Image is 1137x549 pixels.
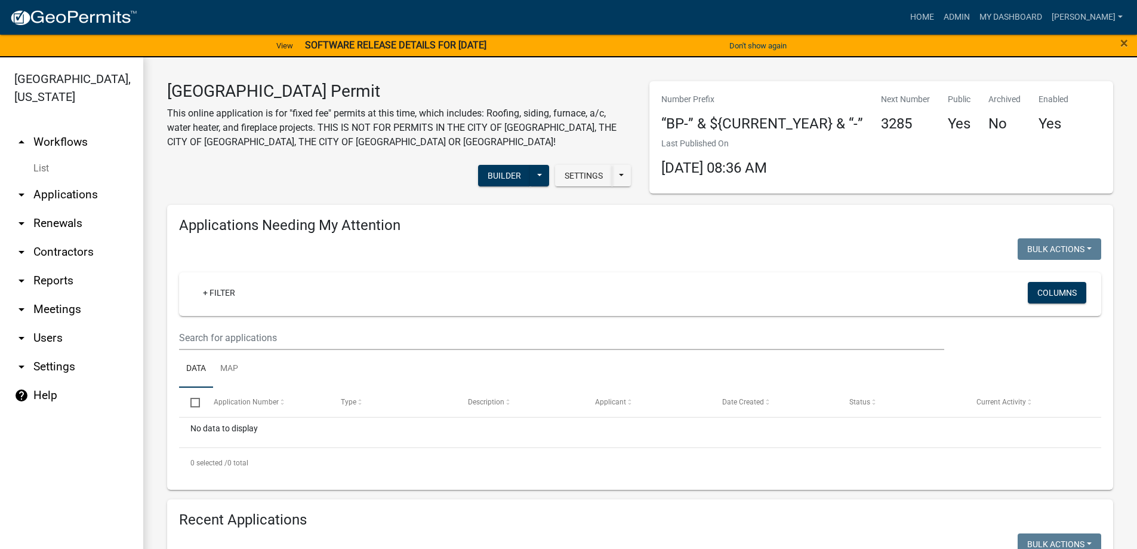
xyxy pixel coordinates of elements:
i: arrow_drop_down [14,245,29,259]
i: arrow_drop_down [14,302,29,317]
a: + Filter [193,282,245,303]
span: Current Activity [976,398,1026,406]
p: Next Number [881,93,930,106]
button: Don't show again [725,36,791,56]
button: Bulk Actions [1018,238,1101,260]
h4: Yes [1039,115,1068,133]
span: Type [341,398,356,406]
i: arrow_drop_down [14,274,29,288]
p: Public [948,93,970,106]
a: Map [213,350,245,388]
span: Description [468,398,504,406]
a: Admin [939,6,975,29]
h4: “BP-” & ${CURRENT_YEAR} & “-” [661,115,863,133]
h4: Yes [948,115,970,133]
datatable-header-cell: Description [457,388,584,416]
i: arrow_drop_down [14,188,29,202]
span: Applicant [595,398,626,406]
h3: [GEOGRAPHIC_DATA] Permit [167,81,631,102]
a: Home [905,6,939,29]
input: Search for applications [179,326,944,350]
h4: Applications Needing My Attention [179,217,1101,234]
datatable-header-cell: Current Activity [965,388,1092,416]
button: Settings [555,165,612,186]
datatable-header-cell: Date Created [711,388,838,416]
strong: SOFTWARE RELEASE DETAILS FOR [DATE] [305,39,486,51]
button: Builder [478,165,531,186]
p: Archived [988,93,1021,106]
span: × [1120,35,1128,51]
div: 0 total [179,448,1101,478]
i: help [14,388,29,403]
h4: Recent Applications [179,511,1101,529]
div: No data to display [179,418,1101,447]
datatable-header-cell: Select [179,388,202,416]
a: My Dashboard [975,6,1047,29]
i: arrow_drop_up [14,135,29,149]
datatable-header-cell: Applicant [584,388,711,416]
span: Date Created [722,398,764,406]
span: Application Number [214,398,279,406]
datatable-header-cell: Application Number [202,388,329,416]
a: [PERSON_NAME] [1047,6,1127,29]
datatable-header-cell: Type [329,388,456,416]
i: arrow_drop_down [14,360,29,374]
i: arrow_drop_down [14,331,29,345]
span: Status [849,398,870,406]
p: This online application is for "fixed fee" permits at this time, which includes: Roofing, siding,... [167,106,631,149]
button: Columns [1028,282,1086,303]
p: Number Prefix [661,93,863,106]
p: Enabled [1039,93,1068,106]
span: [DATE] 08:36 AM [661,160,767,176]
h4: 3285 [881,115,930,133]
button: Close [1120,36,1128,50]
p: Last Published On [661,137,767,150]
span: 0 selected / [190,459,227,467]
a: View [272,36,298,56]
h4: No [988,115,1021,133]
a: Data [179,350,213,388]
i: arrow_drop_down [14,216,29,231]
datatable-header-cell: Status [838,388,965,416]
